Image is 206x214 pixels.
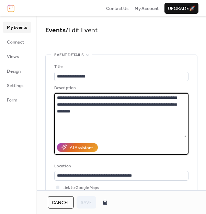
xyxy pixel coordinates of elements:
[8,4,14,12] img: logo
[168,5,195,12] span: Upgrade 🚀
[54,163,187,170] div: Location
[48,196,74,209] button: Cancel
[62,185,99,191] span: Link to Google Maps
[164,3,198,14] button: Upgrade🚀
[3,22,31,33] a: My Events
[106,5,129,12] a: Contact Us
[7,24,27,31] span: My Events
[54,52,84,59] span: Event details
[3,51,31,62] a: Views
[7,68,21,75] span: Design
[7,97,18,104] span: Form
[70,144,93,151] div: AI Assistant
[54,85,187,92] div: Description
[7,39,24,46] span: Connect
[3,94,31,105] a: Form
[7,82,23,89] span: Settings
[66,24,98,37] span: / Edit Event
[135,5,159,12] a: My Account
[3,80,31,91] a: Settings
[45,24,66,37] a: Events
[3,66,31,76] a: Design
[54,63,187,70] div: Title
[57,143,98,152] button: AI Assistant
[52,199,70,206] span: Cancel
[3,36,31,47] a: Connect
[7,53,19,60] span: Views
